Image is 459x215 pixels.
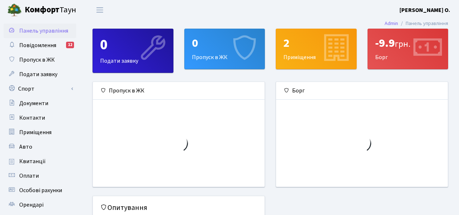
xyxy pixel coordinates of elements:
[375,36,441,50] div: -9.9
[19,157,46,165] span: Квитанції
[19,70,57,78] span: Подати заявку
[184,29,265,69] a: 0Пропуск в ЖК
[4,169,76,183] a: Оплати
[91,4,109,16] button: Переключити навігацію
[4,24,76,38] a: Панель управління
[4,82,76,96] a: Спорт
[93,82,265,100] div: Пропуск в ЖК
[385,20,398,27] a: Admin
[399,6,450,15] a: [PERSON_NAME] О.
[276,29,357,69] a: 2Приміщення
[4,154,76,169] a: Квитанції
[19,99,48,107] span: Документи
[192,36,258,50] div: 0
[4,67,76,82] a: Подати заявку
[19,172,39,180] span: Оплати
[4,140,76,154] a: Авто
[66,42,74,48] div: 12
[19,143,32,151] span: Авто
[25,4,76,16] span: Таун
[93,29,173,73] a: 0Подати заявку
[19,201,44,209] span: Орендарі
[4,183,76,198] a: Особові рахунки
[19,27,68,35] span: Панель управління
[276,82,448,100] div: Борг
[7,3,22,17] img: logo.png
[19,114,45,122] span: Контакти
[374,16,459,31] nav: breadcrumb
[100,36,166,54] div: 0
[4,96,76,111] a: Документи
[399,6,450,14] b: [PERSON_NAME] О.
[276,29,356,69] div: Приміщення
[368,29,448,69] div: Борг
[395,38,410,50] span: грн.
[19,41,56,49] span: Повідомлення
[19,56,55,64] span: Пропуск в ЖК
[283,36,349,50] div: 2
[398,20,448,28] li: Панель управління
[19,186,62,194] span: Особові рахунки
[19,128,52,136] span: Приміщення
[4,198,76,212] a: Орендарі
[93,29,173,73] div: Подати заявку
[100,203,257,212] h5: Опитування
[4,38,76,53] a: Повідомлення12
[4,53,76,67] a: Пропуск в ЖК
[4,111,76,125] a: Контакти
[185,29,265,69] div: Пропуск в ЖК
[4,125,76,140] a: Приміщення
[25,4,60,16] b: Комфорт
